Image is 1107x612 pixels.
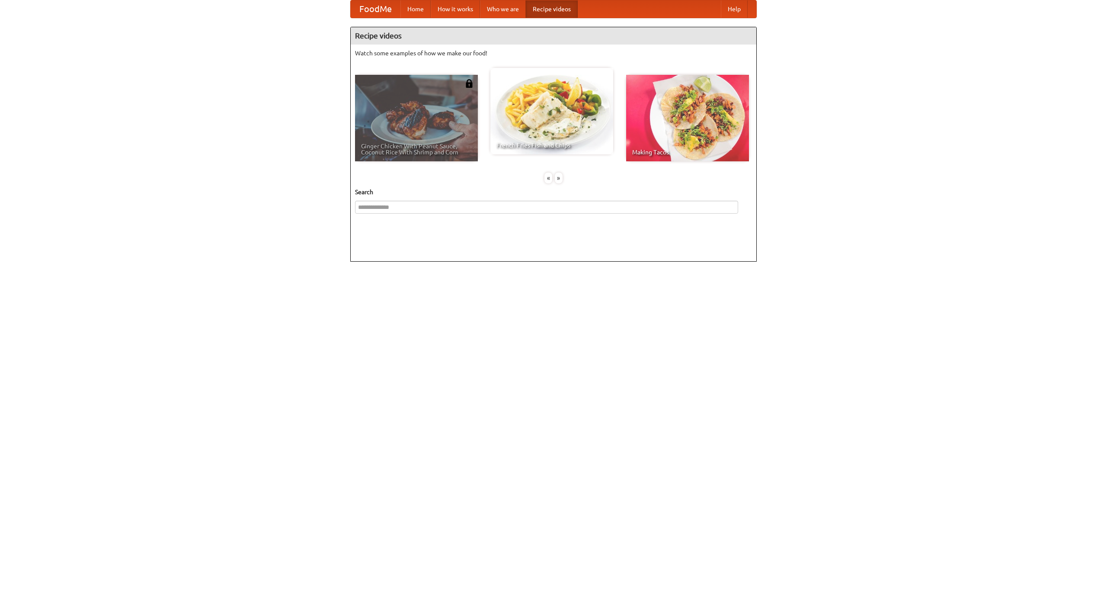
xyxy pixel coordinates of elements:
a: Home [400,0,431,18]
a: French Fries Fish and Chips [490,68,613,154]
a: FoodMe [351,0,400,18]
h4: Recipe videos [351,27,756,45]
span: Making Tacos [632,149,743,155]
h5: Search [355,188,752,196]
span: French Fries Fish and Chips [496,142,607,148]
a: Recipe videos [526,0,578,18]
a: How it works [431,0,480,18]
div: » [555,173,563,183]
div: « [544,173,552,183]
a: Help [721,0,748,18]
p: Watch some examples of how we make our food! [355,49,752,58]
a: Who we are [480,0,526,18]
img: 483408.png [465,79,474,88]
a: Making Tacos [626,75,749,161]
